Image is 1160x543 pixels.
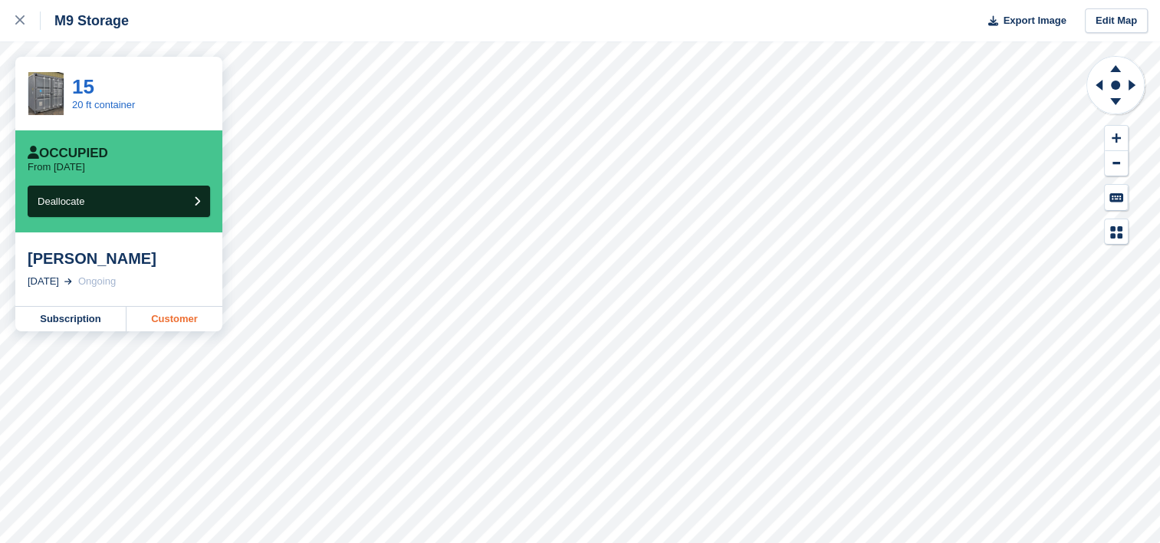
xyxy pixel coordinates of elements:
div: Occupied [28,146,108,161]
span: Export Image [1003,13,1066,28]
button: Export Image [979,8,1066,34]
button: Deallocate [28,186,210,217]
div: Ongoing [78,274,116,289]
a: 15 [72,75,94,98]
span: Deallocate [38,196,84,207]
button: Zoom In [1105,126,1128,151]
button: Zoom Out [1105,151,1128,176]
a: Subscription [15,307,127,331]
img: GREY%20CONTAINER.png [28,72,64,116]
div: M9 Storage [41,12,129,30]
a: Edit Map [1085,8,1148,34]
img: arrow-right-light-icn-cde0832a797a2874e46488d9cf13f60e5c3a73dbe684e267c42b8395dfbc2abf.svg [64,278,72,285]
a: 20 ft container [72,99,135,110]
button: Keyboard Shortcuts [1105,185,1128,210]
p: From [DATE] [28,161,85,173]
a: Customer [127,307,222,331]
div: [DATE] [28,274,59,289]
div: [PERSON_NAME] [28,249,210,268]
button: Map Legend [1105,219,1128,245]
